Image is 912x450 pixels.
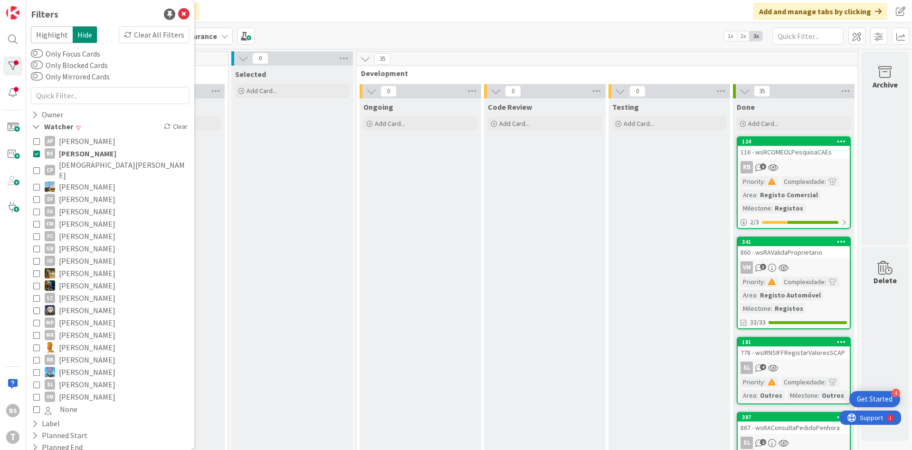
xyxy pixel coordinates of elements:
img: JC [45,280,55,291]
div: Priority [741,277,764,287]
span: [PERSON_NAME] [59,391,115,403]
span: None [60,403,77,415]
span: : [764,176,765,187]
span: 35 [754,86,770,97]
button: DF [PERSON_NAME] [33,193,187,205]
button: IO [PERSON_NAME] [33,255,187,267]
div: Milestone [788,390,818,401]
span: : [825,377,826,387]
div: VM [45,392,55,402]
span: [PERSON_NAME] [59,304,115,316]
span: : [818,390,819,401]
img: JC [45,268,55,278]
span: Ongoing [363,102,393,112]
div: 341 [738,238,850,246]
button: None [33,403,187,415]
span: : [756,190,758,200]
span: [PERSON_NAME] [59,316,115,329]
div: CP [45,165,55,175]
span: [PERSON_NAME] [59,193,115,205]
button: VM [PERSON_NAME] [33,391,187,403]
button: AP [PERSON_NAME] [33,135,187,147]
div: 867 - wsRAConsultaPedidoPenhora [738,421,850,434]
span: 2 [760,439,766,445]
span: [DEMOGRAPHIC_DATA][PERSON_NAME] [59,160,187,181]
img: RL [45,342,55,353]
div: SL [738,362,850,374]
div: VM [738,261,850,274]
div: 181778 - wsIRNSIFFRegistarValoresSCAP [738,338,850,359]
span: : [825,277,826,287]
div: Clear All Filters [119,26,190,43]
span: : [764,277,765,287]
button: MR [PERSON_NAME] [33,329,187,341]
div: Open Get Started checklist, remaining modules: 4 [849,391,900,407]
span: Add Card... [247,86,277,95]
div: Milestone [741,303,771,314]
span: 3x [750,31,762,41]
div: 181 [742,339,850,345]
div: FM [45,219,55,229]
img: Visit kanbanzone.com [6,6,19,19]
button: FA [PERSON_NAME] [33,205,187,218]
span: [PERSON_NAME] [59,279,115,292]
span: 0 [505,86,521,97]
div: Outros [819,390,846,401]
span: Development [361,68,846,78]
span: [PERSON_NAME] [59,378,115,391]
div: Registos [772,303,806,314]
img: LS [45,305,55,316]
span: : [764,377,765,387]
div: Area [741,290,756,300]
span: [PERSON_NAME] [59,230,115,242]
span: 0 [252,53,268,64]
div: Registo Comercial [758,190,820,200]
div: 341 [742,239,850,245]
div: FC [45,231,55,241]
div: Area [741,390,756,401]
button: JC [PERSON_NAME] [33,279,187,292]
div: LC [45,293,55,303]
button: Only Focus Cards [31,49,43,58]
img: SF [45,367,55,377]
div: Label [31,418,61,430]
span: [PERSON_NAME] [59,181,115,193]
span: [PERSON_NAME] [59,255,115,267]
span: [PERSON_NAME] [59,267,115,279]
div: Archive [873,79,898,90]
button: Only Blocked Cards [31,60,43,70]
div: 387867 - wsRAConsultaPedidoPenhora [738,413,850,434]
div: Registo Automóvel [758,290,823,300]
button: DG [PERSON_NAME] [33,181,187,193]
button: FM [PERSON_NAME] [33,218,187,230]
div: Watcher [31,121,74,133]
button: SL [PERSON_NAME] [33,378,187,391]
span: 2 / 3 [750,217,759,227]
input: Quick Filter... [31,87,190,104]
div: MR [45,330,55,340]
span: [PERSON_NAME] [59,329,115,341]
span: Testing [612,102,639,112]
button: FC [PERSON_NAME] [33,230,187,242]
div: RB [45,354,55,365]
div: Planned Start [31,430,88,441]
span: 35 [374,53,390,65]
div: SL [45,379,55,390]
div: 387 [742,414,850,421]
span: Done [737,102,755,112]
button: Only Mirrored Cards [31,72,43,81]
div: SL [741,437,753,449]
div: Priority [741,176,764,187]
div: BS [45,148,55,159]
span: [PERSON_NAME] [59,218,115,230]
span: : [756,290,758,300]
div: 2/3 [738,216,850,228]
div: Priority [741,377,764,387]
span: 2x [737,31,750,41]
button: CP [DEMOGRAPHIC_DATA][PERSON_NAME] [33,160,187,181]
button: RB [PERSON_NAME] [33,354,187,366]
div: RB [741,161,753,173]
div: VM [741,261,753,274]
span: [PERSON_NAME] [59,292,115,304]
div: Add and manage tabs by clicking [753,3,887,20]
